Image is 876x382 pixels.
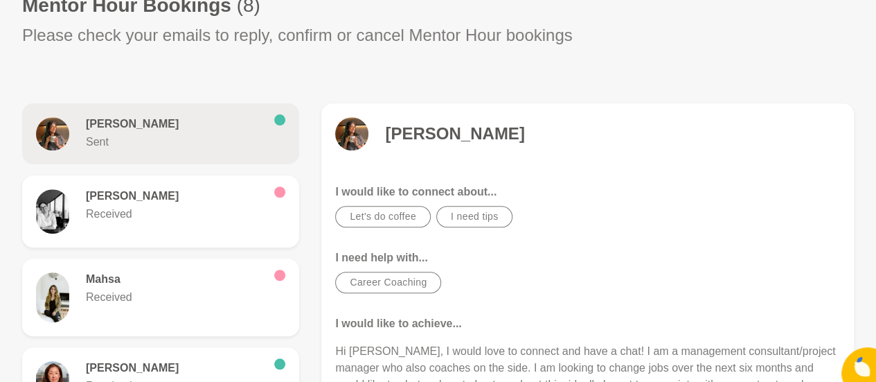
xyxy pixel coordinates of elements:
[385,123,524,144] h4: [PERSON_NAME]
[86,117,263,131] h6: [PERSON_NAME]
[86,134,263,150] p: Sent
[22,23,573,48] p: Please check your emails to reply, confirm or cancel Mentor Hour bookings
[335,184,840,200] p: I would like to connect about...
[335,315,840,332] p: I would like to achieve...
[86,272,263,286] h6: Mahsa
[335,250,840,266] p: I need help with...
[86,189,263,203] h6: [PERSON_NAME]
[86,206,263,223] p: Received
[86,361,263,375] h6: [PERSON_NAME]
[86,289,263,306] p: Received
